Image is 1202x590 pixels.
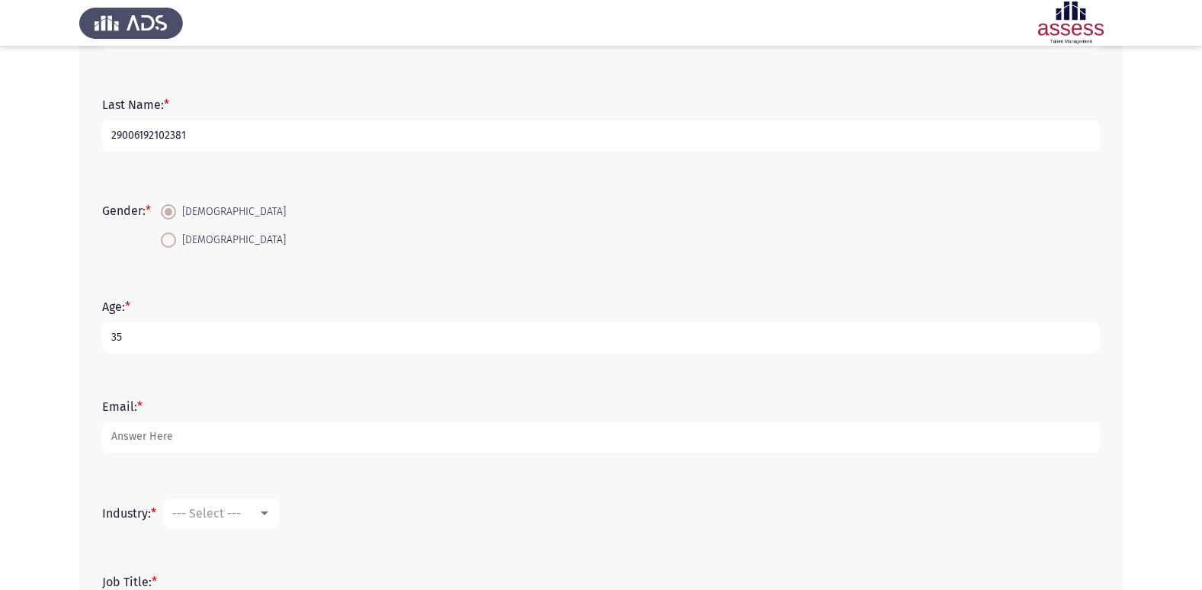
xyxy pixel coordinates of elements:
[102,399,143,414] label: Email:
[172,506,241,521] span: --- Select ---
[102,506,156,521] label: Industry:
[102,322,1100,354] input: add answer text
[176,203,286,221] span: [DEMOGRAPHIC_DATA]
[1019,2,1123,44] img: Assessment logo of OCM R1 ASSESS
[102,300,130,314] label: Age:
[102,575,157,589] label: Job Title:
[102,204,151,218] label: Gender:
[79,2,183,44] img: Assess Talent Management logo
[102,98,169,112] label: Last Name:
[102,422,1100,453] input: add answer text
[176,231,286,249] span: [DEMOGRAPHIC_DATA]
[102,120,1100,152] input: add answer text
